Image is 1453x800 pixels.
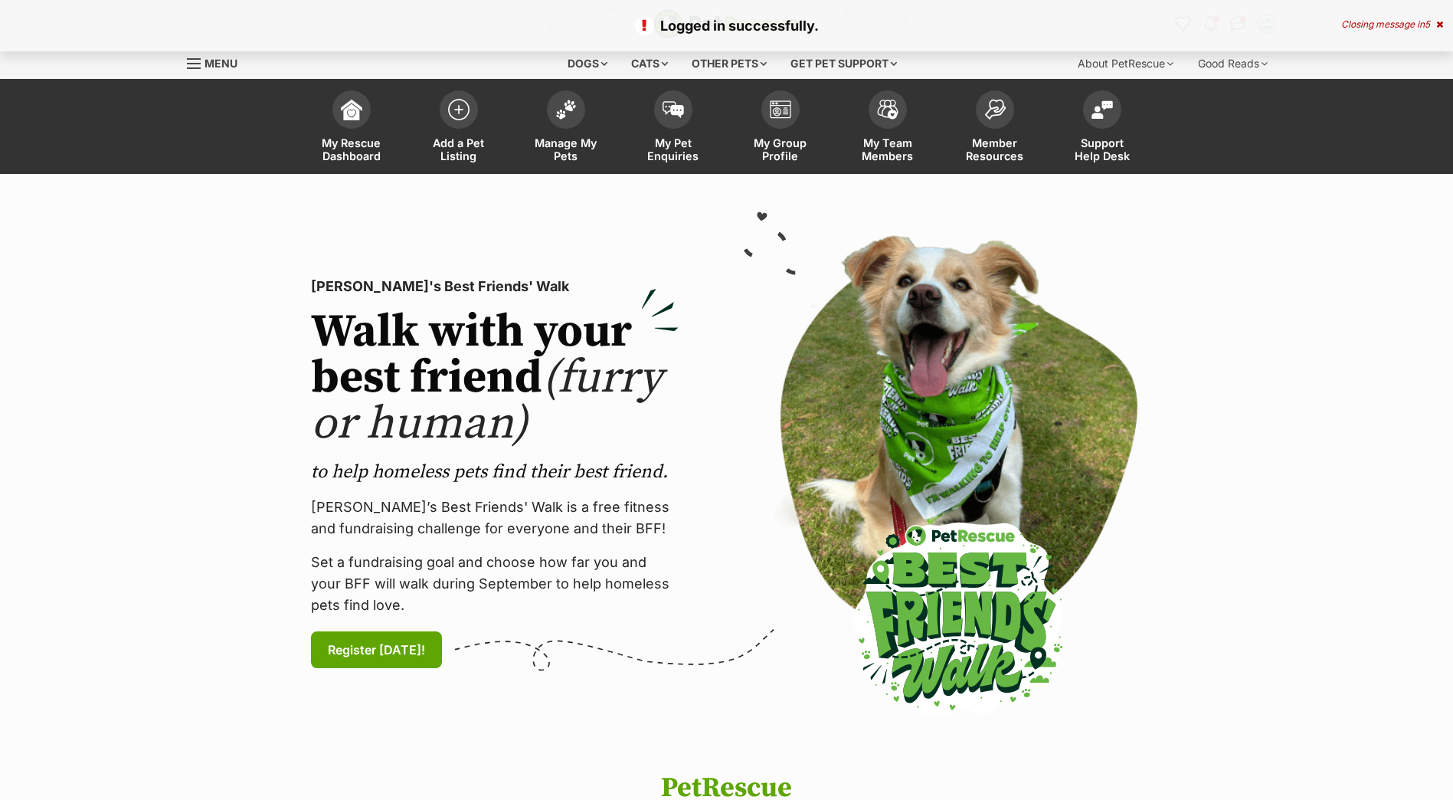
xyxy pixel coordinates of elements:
[311,552,679,616] p: Set a fundraising goal and choose how far you and your BFF will walk during September to help hom...
[555,100,577,120] img: manage-my-pets-icon-02211641906a0b7f246fdf0571729dbe1e7629f14944591b6c1af311fb30b64b.svg
[311,460,679,484] p: to help homeless pets find their best friend.
[984,99,1006,120] img: member-resources-icon-8e73f808a243e03378d46382f2149f9095a855e16c252ad45f914b54edf8863c.svg
[311,631,442,668] a: Register [DATE]!
[311,276,679,297] p: [PERSON_NAME]'s Best Friends' Walk
[941,83,1049,174] a: Member Resources
[620,83,727,174] a: My Pet Enquiries
[311,497,679,539] p: [PERSON_NAME]’s Best Friends' Walk is a free fitness and fundraising challenge for everyone and t...
[639,136,708,162] span: My Pet Enquiries
[770,100,791,119] img: group-profile-icon-3fa3cf56718a62981997c0bc7e787c4b2cf8bcc04b72c1350f741eb67cf2f40e.svg
[311,349,663,453] span: (furry or human)
[1068,136,1137,162] span: Support Help Desk
[424,136,493,162] span: Add a Pet Listing
[681,48,777,79] div: Other pets
[448,99,470,120] img: add-pet-listing-icon-0afa8454b4691262ce3f59096e99ab1cd57d4a30225e0717b998d2c9b9846f56.svg
[1091,100,1113,119] img: help-desk-icon-fdf02630f3aa405de69fd3d07c3f3aa587a6932b1a1747fa1d2bba05be0121f9.svg
[834,83,941,174] a: My Team Members
[853,136,922,162] span: My Team Members
[1049,83,1156,174] a: Support Help Desk
[187,48,248,76] a: Menu
[311,310,679,448] h2: Walk with your best friend
[298,83,405,174] a: My Rescue Dashboard
[557,48,618,79] div: Dogs
[512,83,620,174] a: Manage My Pets
[317,136,386,162] span: My Rescue Dashboard
[780,48,908,79] div: Get pet support
[877,100,898,120] img: team-members-icon-5396bd8760b3fe7c0b43da4ab00e1e3bb1a5d9ba89233759b79545d2d3fc5d0d.svg
[1067,48,1184,79] div: About PetRescue
[1187,48,1278,79] div: Good Reads
[341,99,362,120] img: dashboard-icon-eb2f2d2d3e046f16d808141f083e7271f6b2e854fb5c12c21221c1fb7104beca.svg
[328,641,425,659] span: Register [DATE]!
[205,57,237,70] span: Menu
[960,136,1029,162] span: Member Resources
[405,83,512,174] a: Add a Pet Listing
[727,83,834,174] a: My Group Profile
[620,48,679,79] div: Cats
[532,136,601,162] span: Manage My Pets
[663,101,684,118] img: pet-enquiries-icon-7e3ad2cf08bfb03b45e93fb7055b45f3efa6380592205ae92323e6603595dc1f.svg
[746,136,815,162] span: My Group Profile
